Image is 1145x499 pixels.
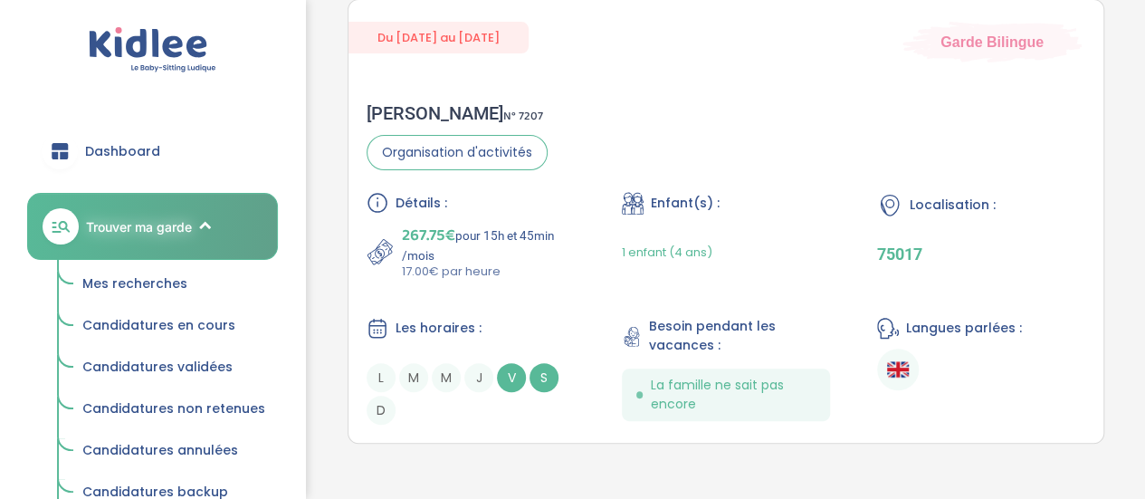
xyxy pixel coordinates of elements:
span: Candidatures validées [82,358,233,376]
span: Localisation : [910,196,996,215]
p: pour 15h et 45min /mois [402,223,575,263]
span: Du [DATE] au [DATE] [348,22,529,53]
a: Candidatures en cours [70,309,278,343]
span: Garde Bilingue [940,32,1044,52]
span: Détails : [396,194,447,213]
span: M [432,363,461,392]
span: Dashboard [85,142,160,161]
span: N° 7207 [503,107,543,126]
span: Besoin pendant les vacances : [649,317,830,355]
span: Candidatures annulées [82,441,238,459]
div: [PERSON_NAME] [367,102,548,124]
a: Trouver ma garde [27,193,278,260]
span: S [530,363,558,392]
span: Organisation d'activités [367,135,548,170]
span: J [464,363,493,392]
a: Mes recherches [70,267,278,302]
p: 75017 [877,245,1085,264]
span: L [367,363,396,392]
span: M [399,363,428,392]
a: Candidatures annulées [70,434,278,468]
span: D [367,396,396,425]
p: 17.00€ par heure [402,263,575,281]
span: Candidatures non retenues [82,399,265,417]
span: Enfant(s) : [651,194,720,213]
span: Les horaires : [396,319,482,338]
span: Candidatures en cours [82,316,235,334]
img: Anglais [887,359,909,380]
a: Candidatures validées [70,350,278,385]
span: Mes recherches [82,274,187,293]
span: Trouver ma garde [86,217,192,236]
a: Dashboard [27,119,278,184]
img: logo.svg [89,27,216,73]
span: V [497,363,526,392]
span: Langues parlées : [906,319,1022,338]
a: Candidatures non retenues [70,392,278,427]
span: La famille ne sait pas encore [650,376,816,414]
span: 1 enfant (4 ans) [622,244,712,261]
span: 267.75€ [402,223,455,248]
